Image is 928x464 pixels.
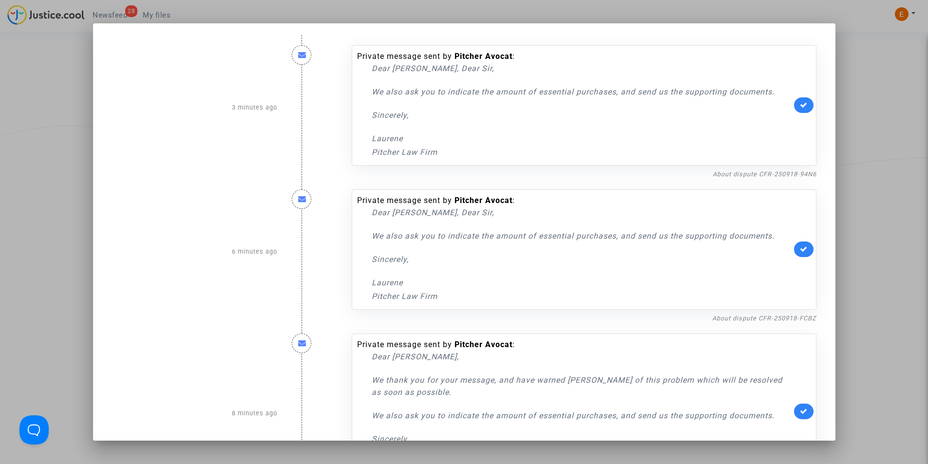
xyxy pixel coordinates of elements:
[105,180,284,324] div: 6 minutes ago
[372,374,792,398] p: We thank you for your message, and have warned [PERSON_NAME] of this problem which will be resolv...
[372,109,792,121] p: Sincerely,
[372,146,792,158] p: Pitcher Law Firm
[19,415,49,445] iframe: Help Scout Beacon - Open
[372,351,792,363] p: Dear [PERSON_NAME],
[455,340,512,349] b: Pitcher Avocat
[372,433,792,445] p: Sincerely,
[372,253,792,265] p: Sincerely,
[372,132,792,145] p: Laurene
[372,62,792,74] p: Dear [PERSON_NAME], Dear Sir,
[357,51,792,159] div: Private message sent by :
[357,195,792,303] div: Private message sent by :
[372,86,792,98] p: We also ask you to indicate the amount of essential purchases, and send us the supporting documents.
[713,170,816,178] a: About dispute CFR-250918-94N6
[712,315,816,322] a: About dispute CFR-250918-FCBZ
[372,409,792,422] p: We also ask you to indicate the amount of essential purchases, and send us the supporting documents.
[372,230,792,242] p: We also ask you to indicate the amount of essential purchases, and send us the supporting documents.
[372,277,792,289] p: Laurene
[455,52,512,61] b: Pitcher Avocat
[105,36,284,180] div: 3 minutes ago
[455,196,512,205] b: Pitcher Avocat
[372,206,792,219] p: Dear [PERSON_NAME], Dear Sir,
[372,290,792,302] p: Pitcher Law Firm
